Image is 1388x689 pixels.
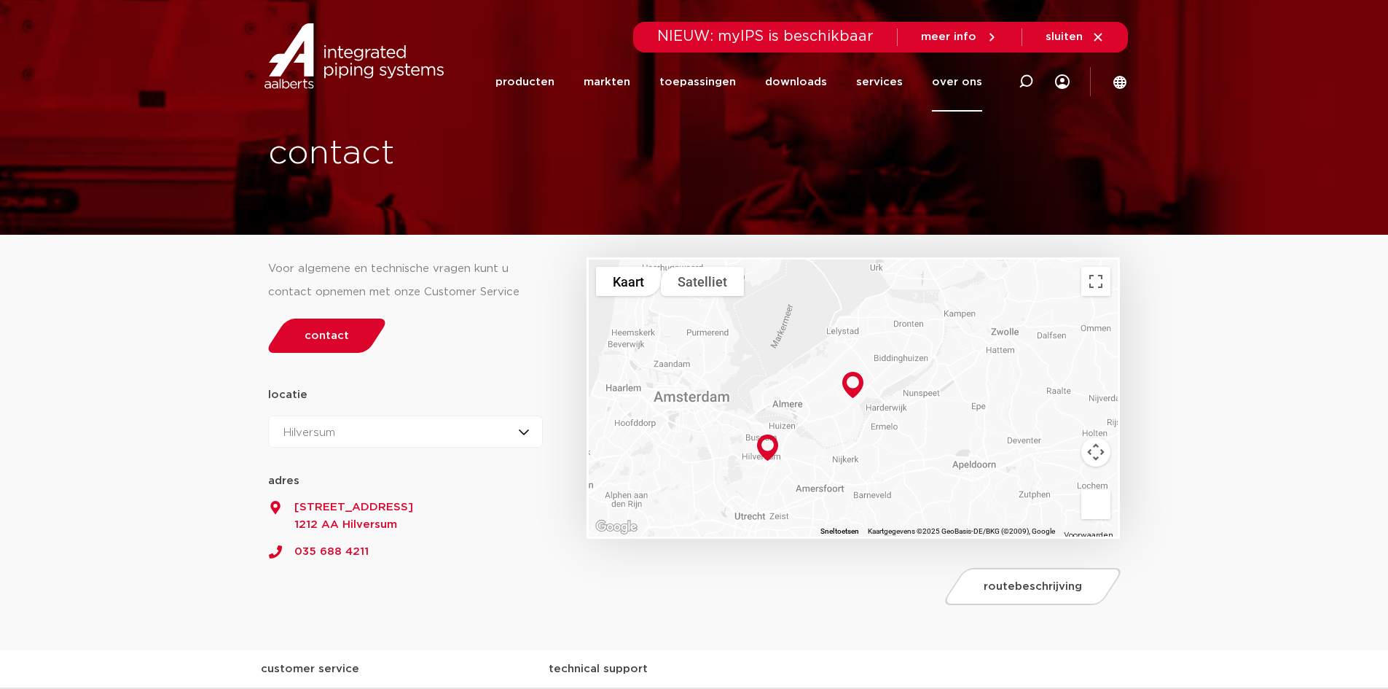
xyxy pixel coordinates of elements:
a: Dit gebied openen in Google Maps (er wordt een nieuw venster geopend) [592,518,640,537]
a: markten [584,52,630,112]
strong: customer service technical support [261,663,648,674]
a: meer info [921,31,998,44]
span: meer info [921,31,976,42]
img: Google [592,518,640,537]
span: contact [305,330,349,341]
span: Kaartgegevens ©2025 GeoBasis-DE/BKG (©2009), Google [868,527,1055,535]
a: producten [495,52,554,112]
h1: contact [268,131,748,177]
a: toepassingen [659,52,736,112]
div: Voor algemene en technische vragen kunt u contact opnemen met onze Customer Service [268,257,544,304]
span: sluiten [1046,31,1083,42]
strong: locatie [268,389,307,400]
nav: Menu [495,52,982,112]
a: Voorwaarden (wordt geopend in een nieuw tabblad) [1064,532,1113,539]
button: Sneltoetsen [820,526,859,537]
a: routebeschrijving [941,568,1125,605]
span: routebeschrijving [984,581,1082,592]
a: downloads [765,52,827,112]
div: my IPS [1055,52,1070,112]
a: sluiten [1046,31,1105,44]
span: NIEUW: myIPS is beschikbaar [657,29,874,44]
a: over ons [932,52,982,112]
a: services [856,52,903,112]
button: Stratenkaart tonen [596,267,661,296]
button: Sleep Pegman de kaart op om Street View te openen [1081,490,1110,519]
a: contact [264,319,389,353]
button: Satellietbeelden tonen [661,267,744,296]
button: Bedieningsopties voor de kaartweergave [1081,437,1110,467]
span: Hilversum [283,427,335,438]
button: Weergave op volledig scherm aan- of uitzetten [1081,267,1110,296]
